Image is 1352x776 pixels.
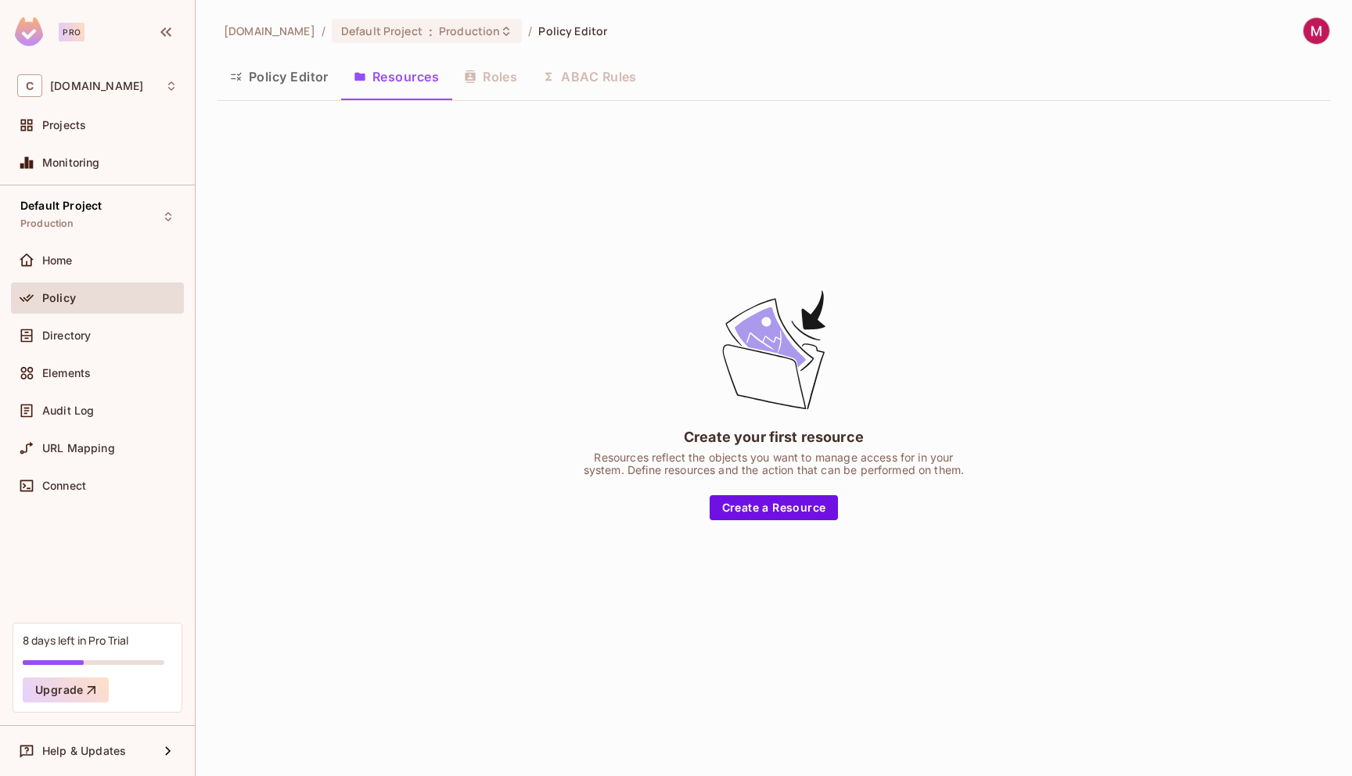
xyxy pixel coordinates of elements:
[322,23,325,38] li: /
[42,156,100,169] span: Monitoring
[538,23,607,38] span: Policy Editor
[428,25,433,38] span: :
[42,254,73,267] span: Home
[20,217,74,230] span: Production
[439,23,500,38] span: Production
[23,677,109,702] button: Upgrade
[42,480,86,492] span: Connect
[23,633,128,648] div: 8 days left in Pro Trial
[710,495,839,520] button: Create a Resource
[20,199,102,212] span: Default Project
[17,74,42,97] span: C
[42,745,126,757] span: Help & Updates
[42,119,86,131] span: Projects
[50,80,143,92] span: Workspace: cyclops.security
[341,23,422,38] span: Default Project
[224,23,315,38] span: the active workspace
[42,329,91,342] span: Directory
[1303,18,1329,44] img: Matan Benjio
[528,23,532,38] li: /
[15,17,43,46] img: SReyMgAAAABJRU5ErkJggg==
[578,451,969,476] div: Resources reflect the objects you want to manage access for in your system. Define resources and ...
[42,367,91,379] span: Elements
[59,23,84,41] div: Pro
[42,404,94,417] span: Audit Log
[42,442,115,454] span: URL Mapping
[341,57,451,96] button: Resources
[42,292,76,304] span: Policy
[218,57,341,96] button: Policy Editor
[684,427,864,447] div: Create your first resource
